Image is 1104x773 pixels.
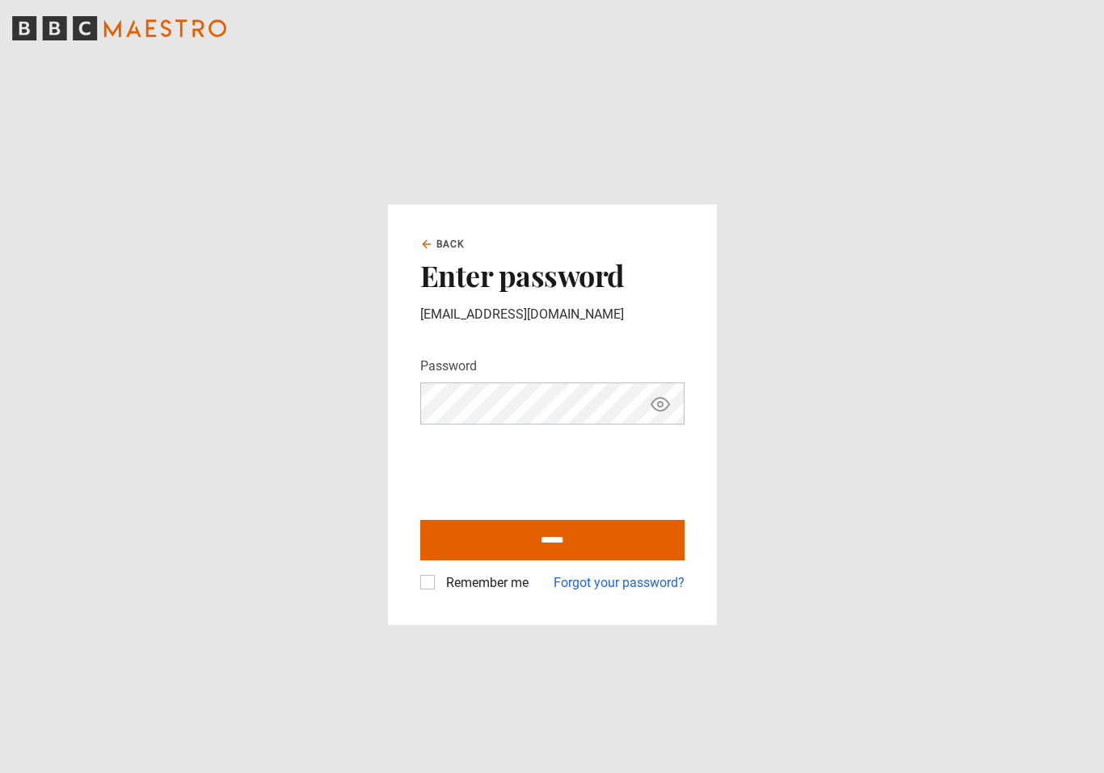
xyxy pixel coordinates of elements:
[420,258,685,292] h2: Enter password
[420,437,666,501] iframe: reCAPTCHA
[554,573,685,593] a: Forgot your password?
[647,390,674,418] button: Show password
[12,16,226,40] svg: BBC Maestro
[436,237,466,251] span: Back
[420,357,477,376] label: Password
[420,237,466,251] a: Back
[420,305,685,324] p: [EMAIL_ADDRESS][DOMAIN_NAME]
[440,573,529,593] label: Remember me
